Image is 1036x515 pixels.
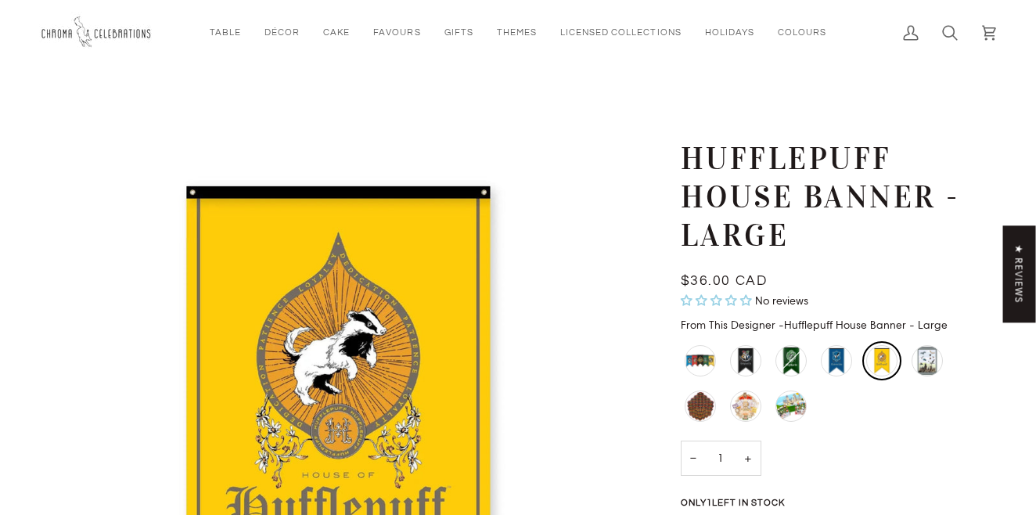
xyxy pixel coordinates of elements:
[707,499,712,507] span: 1
[1003,225,1036,322] div: Click to open Judge.me floating reviews tab
[908,341,947,380] li: Hogwarts Castle Window Clings
[726,387,765,426] li: Harry Potter Potions Label Decals
[681,499,793,508] span: Only left in stock
[726,341,765,380] li: Hogwarts Banner - Large
[323,26,350,39] span: Cake
[817,341,856,380] li: Ravenclaw House Banner - Large
[210,26,241,39] span: Table
[681,387,720,426] li: Harry Potter Butterbeer Label Decals
[39,12,156,53] img: Chroma Celebrations
[779,318,948,332] span: Hufflepuff House Banner - Large
[560,26,682,39] span: Licensed Collections
[681,341,720,380] li: Harry Potter House Banner Flag Set
[681,441,706,476] button: Decrease quantity
[779,318,784,332] span: -
[862,341,901,380] li: Hufflepuff House Banner - Large
[681,318,775,332] span: From This Designer
[264,26,300,39] span: Décor
[497,26,537,39] span: Themes
[681,140,982,254] h1: Hufflepuff House Banner - Large
[755,294,808,308] span: No reviews
[681,274,768,288] span: $36.00 CAD
[772,341,811,380] li: Slytherin House Banner - Large - Sold Out
[778,26,826,39] span: Colours
[705,26,754,39] span: Holidays
[772,387,811,426] li: Hogwarts Puffy Sticker Playset
[373,26,420,39] span: Favours
[444,26,473,39] span: Gifts
[681,441,761,476] input: Quantity
[735,441,761,476] button: Increase quantity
